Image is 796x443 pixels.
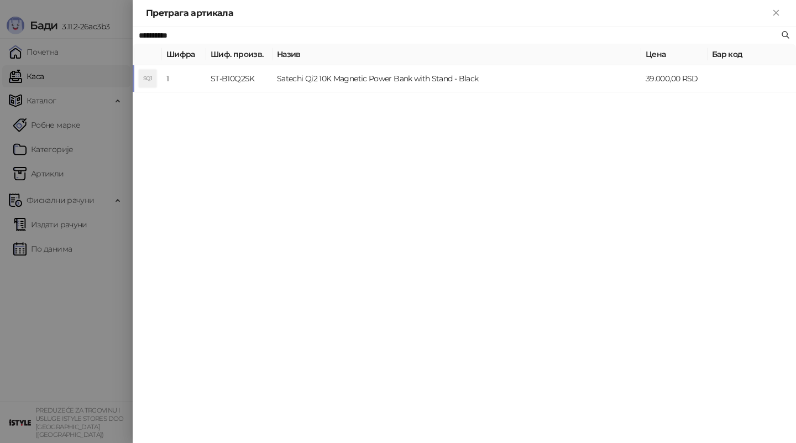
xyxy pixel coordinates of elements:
div: SQ1 [139,70,156,87]
td: ST-B10Q2SK [206,65,273,92]
th: Цена [641,44,708,65]
th: Назив [273,44,641,65]
td: Satechi Qi2 10K Magnetic Power Bank with Stand - Black [273,65,641,92]
th: Шиф. произв. [206,44,273,65]
th: Шифра [162,44,206,65]
div: Претрага артикала [146,7,769,20]
th: Бар код [708,44,796,65]
td: 1 [162,65,206,92]
button: Close [769,7,783,20]
td: 39.000,00 RSD [641,65,708,92]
